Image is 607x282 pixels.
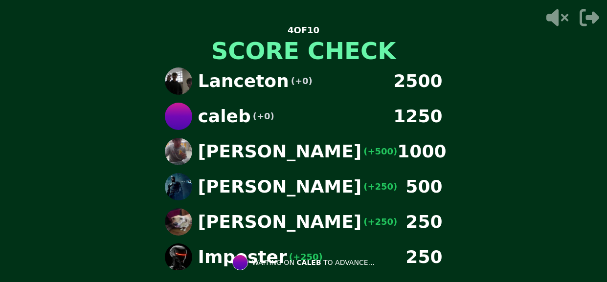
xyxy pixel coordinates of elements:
p: 2500 [393,71,442,91]
img: player avatar [165,208,192,236]
p: [PERSON_NAME] [198,142,362,161]
p: 250 [405,247,442,267]
img: player avatar [165,67,192,95]
p: WAITING ON TO ADVANCE... [252,258,375,267]
img: player avatar [165,243,192,271]
p: Lanceton [198,71,289,91]
p: 1000 [397,142,446,161]
p: 4 OF 10 [288,23,319,37]
p: (+250) [289,250,323,264]
p: 500 [405,177,442,196]
p: 1250 [393,107,442,126]
img: Waiting [232,255,248,270]
p: (+250) [363,180,397,194]
img: player avatar [165,173,192,200]
h1: SCORE CHECK [211,39,396,63]
span: CALEB [296,259,321,266]
p: caleb [198,107,251,126]
p: (+250) [363,215,397,229]
img: player avatar [165,103,192,130]
p: [PERSON_NAME] [198,177,362,196]
img: player avatar [165,138,192,165]
p: 250 [405,212,442,232]
p: (+0) [291,74,313,88]
p: Imposter [198,247,287,267]
p: (+0) [253,109,274,123]
p: (+500) [363,145,397,158]
p: [PERSON_NAME] [198,212,362,232]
